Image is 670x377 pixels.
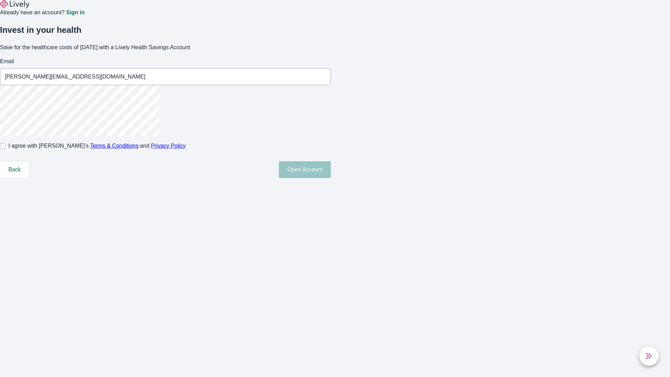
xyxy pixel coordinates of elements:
[151,143,186,149] a: Privacy Policy
[646,353,653,360] svg: Lively AI Assistant
[639,346,659,366] button: chat
[90,143,139,149] a: Terms & Conditions
[66,10,84,15] a: Sign in
[8,142,186,150] span: I agree with [PERSON_NAME]’s and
